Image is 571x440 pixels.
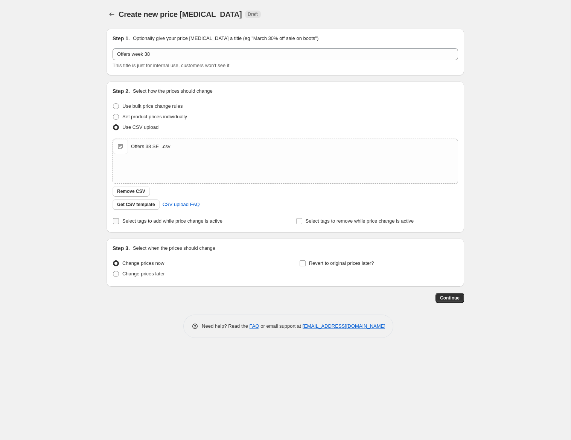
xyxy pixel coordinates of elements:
h2: Step 3. [113,244,130,252]
span: Change prices now [122,260,164,266]
h2: Step 2. [113,87,130,95]
p: Optionally give your price [MEDICAL_DATA] a title (eg "March 30% off sale on boots") [133,35,318,42]
span: Set product prices individually [122,114,187,119]
button: Continue [435,293,464,303]
button: Price change jobs [107,9,117,20]
a: [EMAIL_ADDRESS][DOMAIN_NAME] [303,323,385,329]
span: Select tags to add while price change is active [122,218,222,224]
span: CSV upload FAQ [163,201,200,208]
a: CSV upload FAQ [158,199,204,211]
span: Select tags to remove while price change is active [306,218,414,224]
span: Remove CSV [117,188,145,194]
span: Need help? Read the [202,323,250,329]
span: Use CSV upload [122,124,158,130]
a: FAQ [250,323,259,329]
span: Create new price [MEDICAL_DATA] [119,10,242,18]
div: Offers 38 SE_.csv [131,143,171,150]
button: Get CSV template [113,199,160,210]
span: This title is just for internal use, customers won't see it [113,63,229,68]
span: Change prices later [122,271,165,277]
p: Select how the prices should change [133,87,213,95]
span: or email support at [259,323,303,329]
button: Remove CSV [113,186,150,197]
span: Draft [248,11,258,17]
span: Revert to original prices later? [309,260,374,266]
span: Get CSV template [117,202,155,208]
p: Select when the prices should change [133,244,215,252]
input: 30% off holiday sale [113,48,458,60]
span: Use bulk price change rules [122,103,183,109]
h2: Step 1. [113,35,130,42]
span: Continue [440,295,460,301]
